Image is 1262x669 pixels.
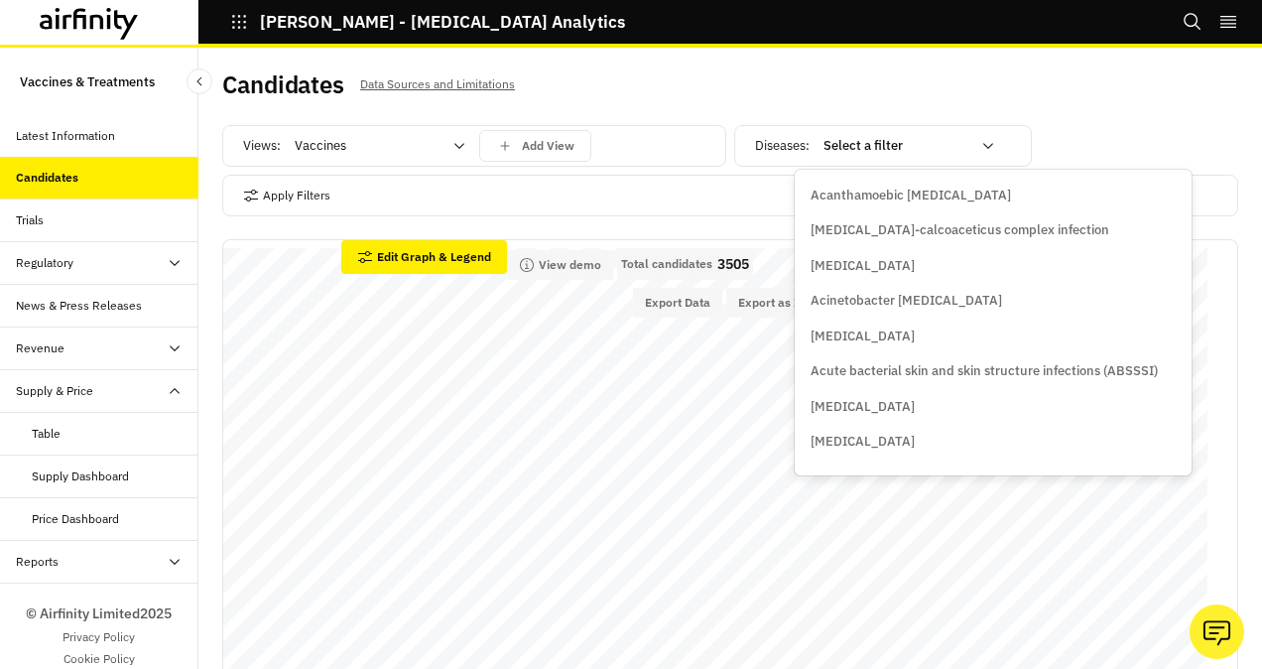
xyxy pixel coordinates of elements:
p: [MEDICAL_DATA]-calcoaceticus complex infection [811,220,1176,240]
div: Views: [243,130,591,162]
div: Table [32,425,61,443]
p: Acute bacterial skin and skin structure infections (ABSSSI) [811,361,1176,381]
a: Cookie Policy [63,650,135,668]
div: Supply & Price [16,382,93,400]
div: Latest Information [16,127,115,145]
a: Privacy Policy [63,628,135,646]
div: Trials [16,211,44,229]
div: Revenue [16,339,64,357]
div: Regulatory [16,254,73,272]
p: [MEDICAL_DATA] [811,432,915,452]
button: Ask our analysts [1190,604,1244,659]
div: Candidates [16,169,78,187]
button: Search [1183,5,1202,39]
button: View demo [507,250,613,280]
div: Diseases : [755,130,1008,162]
button: [PERSON_NAME] - [MEDICAL_DATA] Analytics [230,5,625,39]
button: Edit Graph & Legend [341,240,507,274]
p: © Airfinity Limited 2025 [26,603,172,624]
p: [MEDICAL_DATA] [811,468,915,487]
p: Acanthamoebic [MEDICAL_DATA] [811,186,1011,205]
p: [MEDICAL_DATA] [811,327,915,346]
p: Acinetobacter [MEDICAL_DATA] [811,291,1002,311]
p: Add View [522,139,574,153]
p: [PERSON_NAME] - [MEDICAL_DATA] Analytics [260,13,625,31]
button: Apply Filters [243,180,330,211]
p: Data Sources and Limitations [360,73,515,95]
button: Export Data [633,288,722,318]
p: [MEDICAL_DATA] [811,256,915,276]
div: Supply Dashboard [32,468,129,485]
div: Price Dashboard [32,510,119,528]
p: Total candidates [621,257,712,271]
button: Export as Image [726,288,842,318]
div: News & Press Releases [16,297,142,315]
p: 3505 [717,257,749,271]
p: [MEDICAL_DATA] [811,397,915,417]
p: Vaccines & Treatments [20,64,155,99]
button: save changes [479,130,591,162]
h2: Candidates [222,70,344,99]
div: Reports [16,553,59,571]
button: Close Sidebar [187,68,212,94]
